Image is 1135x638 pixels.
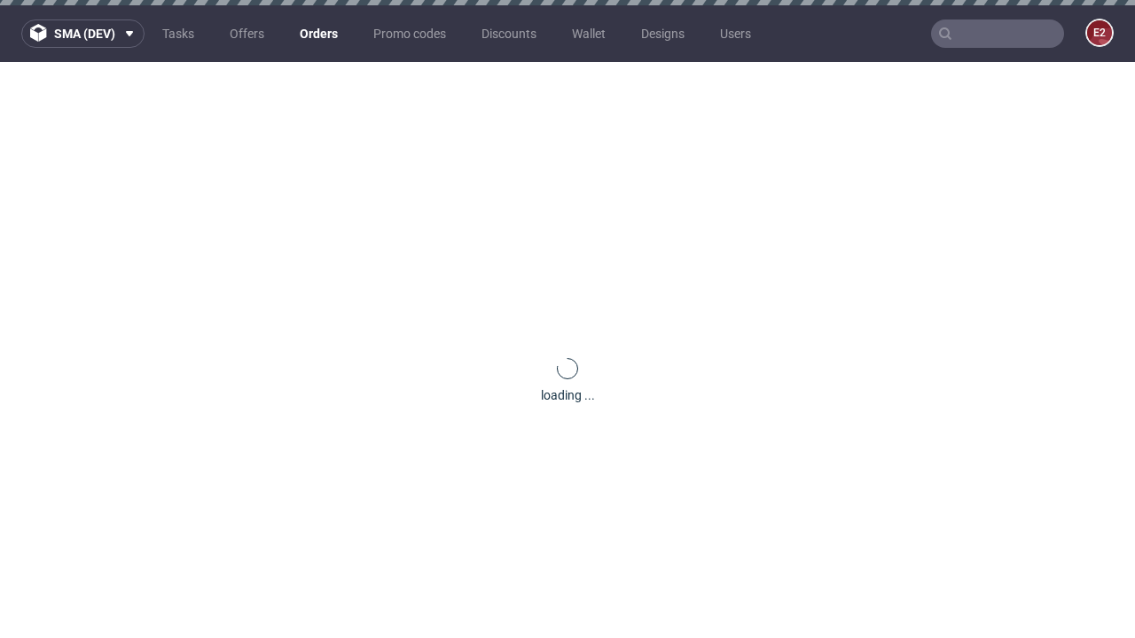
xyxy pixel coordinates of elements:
span: sma (dev) [54,27,115,40]
a: Promo codes [363,19,457,48]
a: Discounts [471,19,547,48]
a: Orders [289,19,348,48]
button: sma (dev) [21,19,145,48]
div: loading ... [541,386,595,404]
a: Designs [630,19,695,48]
a: Offers [219,19,275,48]
a: Wallet [561,19,616,48]
a: Users [709,19,762,48]
a: Tasks [152,19,205,48]
figcaption: e2 [1087,20,1112,45]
